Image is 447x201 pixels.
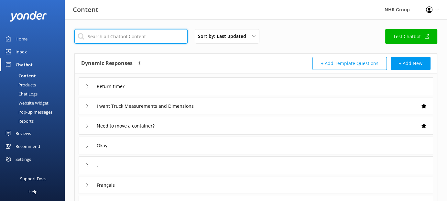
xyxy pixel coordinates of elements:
[81,57,133,70] h4: Dynamic Responses
[73,5,98,15] h3: Content
[4,98,49,107] div: Website Widget
[4,117,65,126] a: Reports
[198,33,250,40] span: Sort by: Last updated
[4,80,36,89] div: Products
[4,89,65,98] a: Chat Logs
[4,80,65,89] a: Products
[16,127,31,140] div: Reviews
[16,153,31,166] div: Settings
[16,140,40,153] div: Recommend
[385,29,437,44] a: Test Chatbot
[74,29,188,44] input: Search all Chatbot Content
[20,172,46,185] div: Support Docs
[16,32,27,45] div: Home
[4,117,34,126] div: Reports
[16,45,27,58] div: Inbox
[391,57,431,70] button: + Add New
[4,98,65,107] a: Website Widget
[28,185,38,198] div: Help
[4,89,38,98] div: Chat Logs
[4,107,52,117] div: Pop-up messages
[10,11,47,22] img: yonder-white-logo.png
[4,71,36,80] div: Content
[4,107,65,117] a: Pop-up messages
[312,57,387,70] button: + Add Template Questions
[4,71,65,80] a: Content
[16,58,33,71] div: Chatbot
